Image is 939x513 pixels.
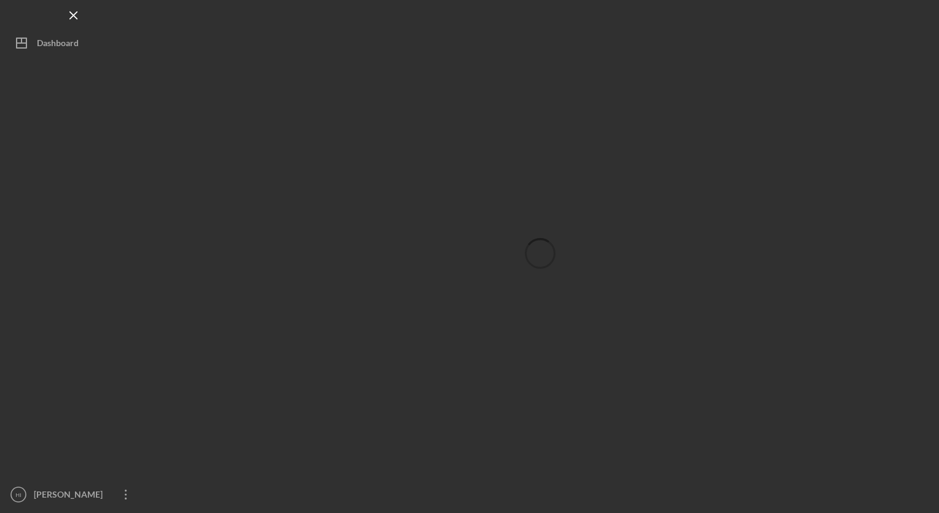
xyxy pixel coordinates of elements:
[31,482,111,510] div: [PERSON_NAME]
[6,482,141,507] button: HI[PERSON_NAME]
[15,491,22,498] text: HI
[37,31,79,58] div: Dashboard
[6,31,141,55] button: Dashboard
